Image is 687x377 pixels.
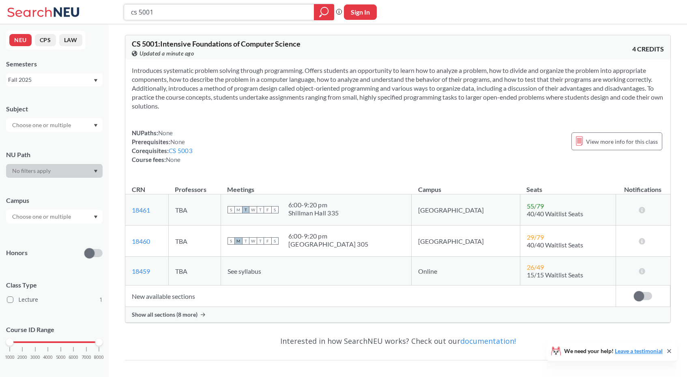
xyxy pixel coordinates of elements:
span: S [271,206,279,213]
input: Choose one or multiple [8,212,76,222]
div: magnifying glass [314,4,334,20]
span: None [170,138,185,145]
div: Dropdown arrow [6,164,103,178]
div: Fall 2025 [8,75,93,84]
div: NU Path [6,150,103,159]
a: documentation! [460,336,516,346]
td: [GEOGRAPHIC_DATA] [412,194,520,226]
svg: Dropdown arrow [94,79,98,82]
span: T [242,206,249,213]
input: Choose one or multiple [8,120,76,130]
section: Introduces systematic problem solving through programming. Offers students an opportunity to lear... [132,66,664,111]
span: Show all sections (8 more) [132,311,198,318]
span: CS 5001 : Intensive Foundations of Computer Science [132,39,301,48]
span: T [242,237,249,245]
div: Semesters [6,60,103,68]
span: 1 [99,295,103,304]
span: We need your help! [564,348,663,354]
span: Class Type [6,281,103,290]
span: 5000 [56,355,66,360]
p: Course ID Range [6,325,103,334]
td: New available sections [125,285,616,307]
span: W [249,237,257,245]
div: Campus [6,196,103,205]
span: F [264,206,271,213]
span: 4000 [43,355,53,360]
span: 40/40 Waitlist Seats [527,210,583,217]
th: Meetings [221,177,411,194]
svg: magnifying glass [319,6,329,18]
div: NUPaths: Prerequisites: Corequisites: Course fees: [132,128,193,164]
span: None [158,129,173,136]
a: 18461 [132,206,150,214]
div: Shillman Hall 335 [288,209,339,217]
span: 40/40 Waitlist Seats [527,241,583,249]
button: NEU [9,34,32,46]
div: [GEOGRAPHIC_DATA] 305 [288,240,368,248]
td: TBA [168,226,221,257]
span: See syllabus [228,267,261,275]
span: Updated a minute ago [140,49,194,58]
button: LAW [59,34,82,46]
input: Class, professor, course number, "phrase" [130,5,308,19]
div: 6:00 - 9:20 pm [288,232,368,240]
span: 26 / 49 [527,263,544,271]
a: Leave a testimonial [615,347,663,354]
div: Dropdown arrow [6,210,103,224]
span: S [228,237,235,245]
a: CS 5003 [169,147,193,154]
td: TBA [168,257,221,285]
a: 18459 [132,267,150,275]
div: Fall 2025Dropdown arrow [6,73,103,86]
button: CPS [35,34,56,46]
span: 15/15 Waitlist Seats [527,271,583,279]
div: CRN [132,185,145,194]
span: 6000 [69,355,78,360]
span: None [166,156,180,163]
span: 2000 [17,355,27,360]
span: S [228,206,235,213]
span: View more info for this class [586,136,658,147]
span: 29 / 79 [527,233,544,241]
span: W [249,206,257,213]
p: Honors [6,248,28,258]
span: 8000 [94,355,104,360]
th: Professors [168,177,221,194]
span: 55 / 79 [527,202,544,210]
div: Subject [6,104,103,113]
span: S [271,237,279,245]
td: Online [412,257,520,285]
div: 6:00 - 9:20 pm [288,201,339,209]
svg: Dropdown arrow [94,124,98,127]
a: 18460 [132,237,150,245]
button: Sign In [344,4,377,20]
span: 4 CREDITS [632,45,664,53]
div: Interested in how SearchNEU works? Check out our [125,329,671,353]
span: M [235,206,242,213]
th: Notifications [616,177,670,194]
th: Campus [412,177,520,194]
th: Seats [520,177,616,194]
label: Lecture [7,294,103,305]
td: TBA [168,194,221,226]
span: 7000 [82,355,91,360]
span: T [257,237,264,245]
span: M [235,237,242,245]
span: F [264,237,271,245]
span: 1000 [5,355,15,360]
div: Dropdown arrow [6,118,103,132]
svg: Dropdown arrow [94,215,98,219]
div: Show all sections (8 more) [125,307,670,322]
svg: Dropdown arrow [94,170,98,173]
span: T [257,206,264,213]
td: [GEOGRAPHIC_DATA] [412,226,520,257]
span: 3000 [30,355,40,360]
